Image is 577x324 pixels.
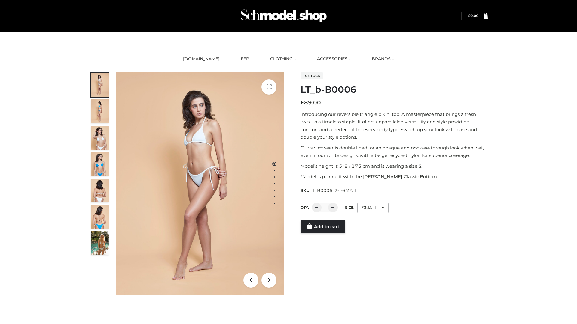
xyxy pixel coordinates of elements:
span: In stock [301,72,323,79]
a: CLOTHING [266,52,301,66]
a: £0.00 [468,13,478,18]
bdi: 0.00 [468,13,478,18]
img: ArielClassicBikiniTop_CloudNine_AzureSky_OW114ECO_4-scaled.jpg [91,152,109,176]
img: ArielClassicBikiniTop_CloudNine_AzureSky_OW114ECO_7-scaled.jpg [91,178,109,202]
img: ArielClassicBikiniTop_CloudNine_AzureSky_OW114ECO_3-scaled.jpg [91,126,109,150]
a: BRANDS [367,52,398,66]
img: Arieltop_CloudNine_AzureSky2.jpg [91,231,109,255]
div: SMALL [357,203,389,213]
span: £ [301,99,304,106]
label: Size: [345,205,354,210]
span: SKU: [301,187,358,194]
p: Our swimwear is double lined for an opaque and non-see-through look when wet, even in our white d... [301,144,488,159]
img: Schmodel Admin 964 [239,4,329,28]
label: QTY: [301,205,309,210]
span: LT_B0006_2-_-SMALL [310,188,357,193]
h1: LT_b-B0006 [301,84,488,95]
p: Model’s height is 5 ‘8 / 173 cm and is wearing a size S. [301,162,488,170]
a: ACCESSORIES [313,52,355,66]
bdi: 89.00 [301,99,321,106]
a: FFP [236,52,254,66]
a: Add to cart [301,220,345,233]
img: ArielClassicBikiniTop_CloudNine_AzureSky_OW114ECO_1 [116,72,284,295]
img: ArielClassicBikiniTop_CloudNine_AzureSky_OW114ECO_2-scaled.jpg [91,99,109,123]
p: Introducing our reversible triangle bikini top. A masterpiece that brings a fresh twist to a time... [301,110,488,141]
img: ArielClassicBikiniTop_CloudNine_AzureSky_OW114ECO_1-scaled.jpg [91,73,109,97]
img: ArielClassicBikiniTop_CloudNine_AzureSky_OW114ECO_8-scaled.jpg [91,205,109,229]
a: [DOMAIN_NAME] [179,52,224,66]
span: £ [468,13,470,18]
p: *Model is pairing it with the [PERSON_NAME] Classic Bottom [301,173,488,181]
